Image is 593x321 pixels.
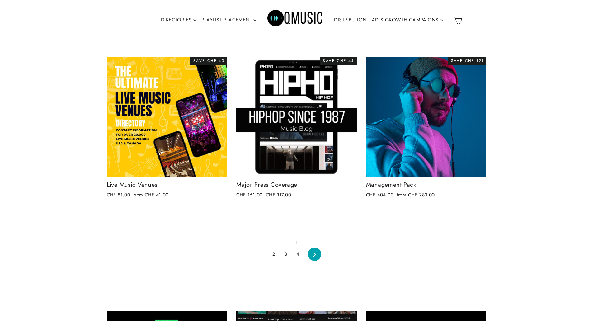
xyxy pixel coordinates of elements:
div: Primary [140,2,451,38]
img: Q Music Promotions [267,6,323,34]
div: Save CHF 44 [320,57,356,65]
a: PLAYLIST PLACEMENT [199,13,259,27]
a: AD'S GROWTH CAMPAIGNS [369,13,446,27]
span: CHF 117.00 [266,191,291,198]
div: Major Press Coverage [236,180,357,190]
a: 3 [281,249,291,259]
a: Live Music Venues CHF 81.00 from CHF 41.00 [107,57,227,201]
span: CHF 404.00 [366,191,393,198]
div: Live Music Venues [107,180,227,190]
div: Save CHF 121 [448,57,487,65]
span: CHF 161.00 [236,191,262,198]
span: 1 [107,238,487,248]
a: Major Press Coverage CHF 161.00 CHF 117.00 [236,57,357,201]
div: Management Pack [366,180,487,190]
span: CHF 81.00 [107,191,130,198]
span: from CHF 283.00 [397,191,435,198]
div: Save CHF 40 [190,57,227,65]
span: from CHF 41.00 [134,191,169,198]
a: DISTRIBUTION [332,13,369,27]
a: Management Pack CHF 404.00 from CHF 283.00 [366,57,487,201]
a: 4 [293,249,303,259]
a: DIRECTORIES [158,13,199,27]
a: 2 [269,249,279,259]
